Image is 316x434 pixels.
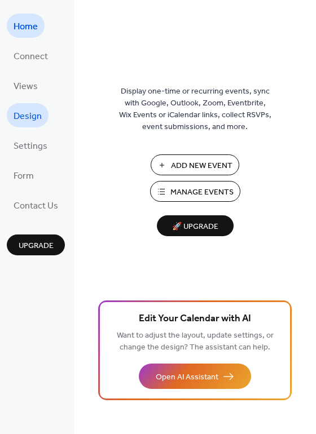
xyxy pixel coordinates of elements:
span: Display one-time or recurring events, sync with Google, Outlook, Zoom, Eventbrite, Wix Events or ... [119,86,271,133]
span: Design [14,108,42,125]
a: Form [7,163,41,187]
a: Contact Us [7,193,65,217]
span: Contact Us [14,197,58,215]
button: Manage Events [150,181,240,202]
a: Connect [7,43,55,68]
span: Open AI Assistant [156,371,218,383]
span: Upgrade [19,240,54,252]
a: Views [7,73,45,98]
button: 🚀 Upgrade [157,215,234,236]
button: Upgrade [7,234,65,255]
a: Home [7,14,45,38]
span: 🚀 Upgrade [164,219,227,234]
button: Add New Event [151,154,239,175]
span: Settings [14,138,47,155]
span: Views [14,78,38,95]
span: Edit Your Calendar with AI [139,311,251,327]
a: Settings [7,133,54,157]
span: Home [14,18,38,36]
span: Want to adjust the layout, update settings, or change the design? The assistant can help. [117,328,274,355]
span: Add New Event [171,160,232,172]
span: Manage Events [170,187,234,198]
a: Design [7,103,49,127]
span: Form [14,167,34,185]
button: Open AI Assistant [139,364,251,389]
span: Connect [14,48,48,65]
